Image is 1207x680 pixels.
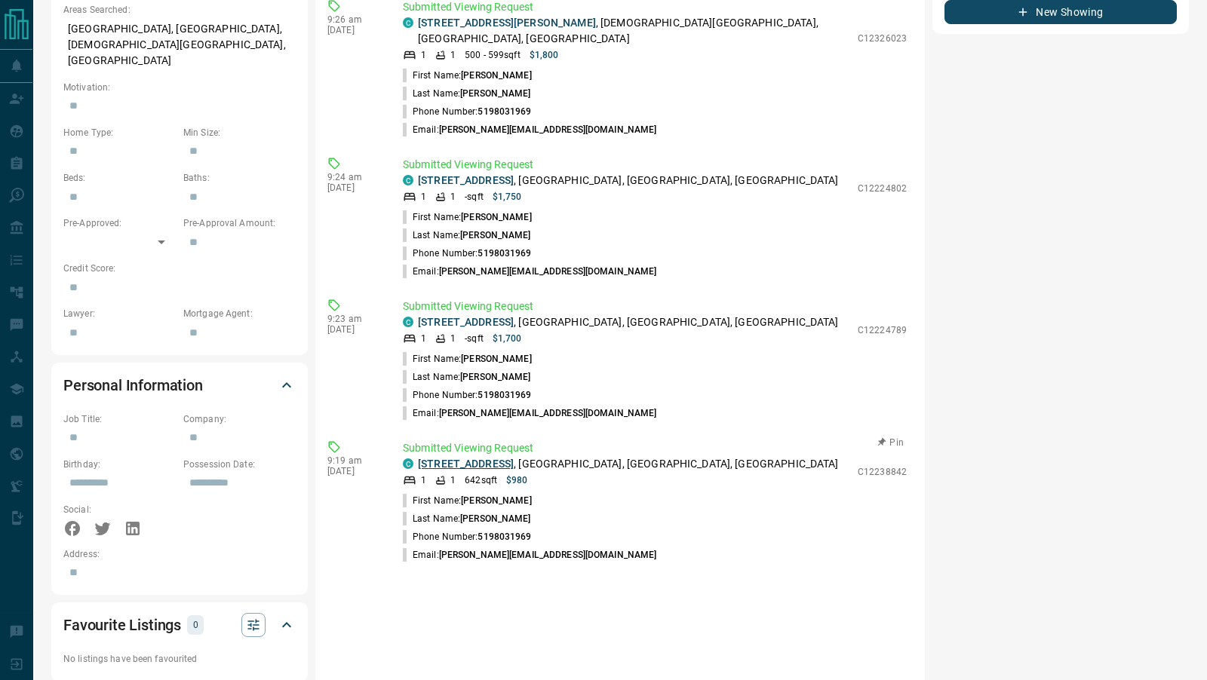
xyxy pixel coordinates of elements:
p: [DATE] [327,324,380,335]
p: No listings have been favourited [63,652,296,666]
p: Last Name: [403,87,531,100]
p: First Name: [403,210,532,224]
p: Submitted Viewing Request [403,440,907,456]
h2: Favourite Listings [63,613,181,637]
p: 500 - 599 sqft [465,48,520,62]
p: Last Name: [403,512,531,525]
p: Email: [403,265,656,278]
span: [PERSON_NAME] [461,495,531,506]
p: [DATE] [327,182,380,193]
p: Submitted Viewing Request [403,299,907,314]
a: [STREET_ADDRESS] [418,316,514,328]
div: condos.ca [403,17,413,28]
p: , [GEOGRAPHIC_DATA], [GEOGRAPHIC_DATA], [GEOGRAPHIC_DATA] [418,456,839,472]
span: 5198031969 [478,248,531,259]
h2: Personal Information [63,373,203,397]
a: [STREET_ADDRESS][PERSON_NAME] [418,17,596,29]
span: [PERSON_NAME][EMAIL_ADDRESS][DOMAIN_NAME] [439,124,657,135]
span: 5198031969 [478,531,531,542]
p: 9:24 am [327,172,380,182]
p: C12224789 [858,323,907,337]
span: [PERSON_NAME] [460,513,530,524]
div: Favourite Listings0 [63,607,296,643]
p: Mortgage Agent: [183,307,296,320]
div: Personal Information [63,367,296,403]
span: [PERSON_NAME][EMAIL_ADDRESS][DOMAIN_NAME] [439,408,657,418]
p: , [DEMOGRAPHIC_DATA][GEOGRAPHIC_DATA], [GEOGRAPHIC_DATA], [GEOGRAPHIC_DATA] [418,15,850,47]
p: Social: [63,503,176,516]
p: 1 [450,332,456,345]
div: condos.ca [403,317,413,327]
p: Pre-Approved: [63,216,176,230]
p: Lawyer: [63,307,176,320]
p: Motivation: [63,81,296,94]
p: Email: [403,123,656,136]
p: - sqft [465,190,484,204]
p: Phone Number: [403,247,532,260]
p: Birthday: [63,458,176,471]
p: $980 [506,473,527,487]
span: 5198031969 [478,390,531,400]
p: Baths: [183,171,296,185]
p: Email: [403,548,656,562]
p: 1 [450,190,456,204]
p: , [GEOGRAPHIC_DATA], [GEOGRAPHIC_DATA], [GEOGRAPHIC_DATA] [418,173,839,188]
p: [DATE] [327,466,380,476]
p: Credit Score: [63,262,296,275]
p: Phone Number: [403,105,532,118]
div: condos.ca [403,175,413,185]
div: condos.ca [403,458,413,469]
p: - sqft [465,332,484,345]
span: 5198031969 [478,106,531,117]
p: 1 [421,332,426,345]
span: [PERSON_NAME] [461,70,531,81]
p: Email: [403,406,656,420]
p: Phone Number: [403,530,532,544]
p: , [GEOGRAPHIC_DATA], [GEOGRAPHIC_DATA], [GEOGRAPHIC_DATA] [418,314,839,330]
p: Beds: [63,171,176,185]
button: Pin [869,436,913,449]
p: 0 [192,617,199,633]
p: 9:19 am [327,455,380,466]
p: C12326023 [858,32,907,45]
p: C12224802 [858,182,907,195]
p: Last Name: [403,370,531,384]
p: Phone Number: [403,388,532,402]
p: $1,700 [493,332,522,345]
p: 9:26 am [327,14,380,25]
p: First Name: [403,494,532,507]
p: 1 [421,190,426,204]
p: [GEOGRAPHIC_DATA], [GEOGRAPHIC_DATA], [DEMOGRAPHIC_DATA][GEOGRAPHIC_DATA], [GEOGRAPHIC_DATA] [63,17,296,73]
span: [PERSON_NAME] [461,354,531,364]
p: 1 [421,473,426,487]
p: C12238842 [858,465,907,479]
p: 9:23 am [327,314,380,324]
p: 1 [450,473,456,487]
a: [STREET_ADDRESS] [418,458,514,470]
p: Areas Searched: [63,3,296,17]
p: First Name: [403,352,532,366]
p: Home Type: [63,126,176,139]
p: $1,800 [530,48,559,62]
p: Submitted Viewing Request [403,157,907,173]
p: $1,750 [493,190,522,204]
span: [PERSON_NAME][EMAIL_ADDRESS][DOMAIN_NAME] [439,266,657,277]
p: Min Size: [183,126,296,139]
a: [STREET_ADDRESS] [418,174,514,186]
p: 1 [421,48,426,62]
p: 642 sqft [465,473,497,487]
span: [PERSON_NAME] [461,212,531,222]
p: [DATE] [327,25,380,35]
p: Possession Date: [183,458,296,471]
p: Company: [183,412,296,426]
p: First Name: [403,69,532,82]
p: 1 [450,48,456,62]
p: Address: [63,547,296,561]
p: Last Name: [403,228,531,242]
p: Pre-Approval Amount: [183,216,296,230]
span: [PERSON_NAME] [460,230,530,240]
p: Job Title: [63,412,176,426]
span: [PERSON_NAME] [460,88,530,99]
span: [PERSON_NAME][EMAIL_ADDRESS][DOMAIN_NAME] [439,550,657,560]
span: [PERSON_NAME] [460,372,530,382]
